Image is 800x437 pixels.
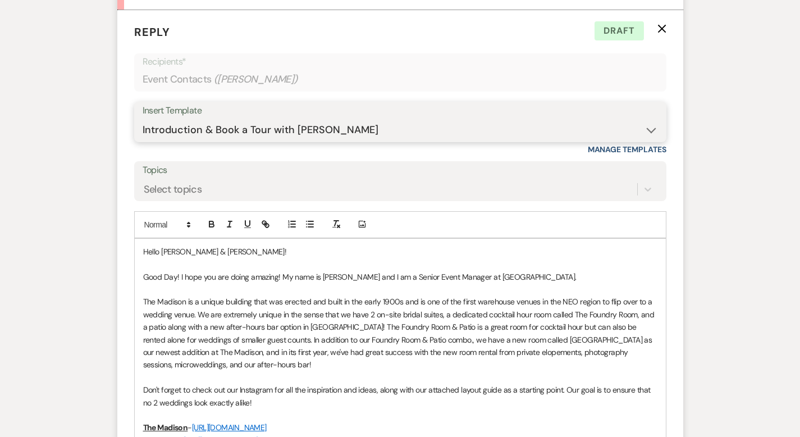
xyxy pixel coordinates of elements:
p: The Madison is a unique building that was erected and built in the early 1900s and is one of the ... [143,295,657,371]
p: Hello [PERSON_NAME] & [PERSON_NAME]! [143,245,657,258]
div: Insert Template [143,103,658,119]
label: Topics [143,162,658,179]
u: The Madison [143,422,188,433]
p: Good Day! I hope you are doing amazing! My name is [PERSON_NAME] and I am a Senior Event Manager ... [143,271,657,283]
p: Recipients* [143,54,658,69]
span: Reply [134,25,170,39]
p: - [143,421,657,434]
div: Select topics [144,181,202,197]
div: Event Contacts [143,69,658,90]
span: Draft [595,21,644,40]
p: Don't forget to check out our Instagram for all the inspiration and ideas, along with our attache... [143,384,657,409]
span: ( [PERSON_NAME] ) [214,72,298,87]
a: [URL][DOMAIN_NAME] [192,422,267,433]
a: Manage Templates [588,144,666,154]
